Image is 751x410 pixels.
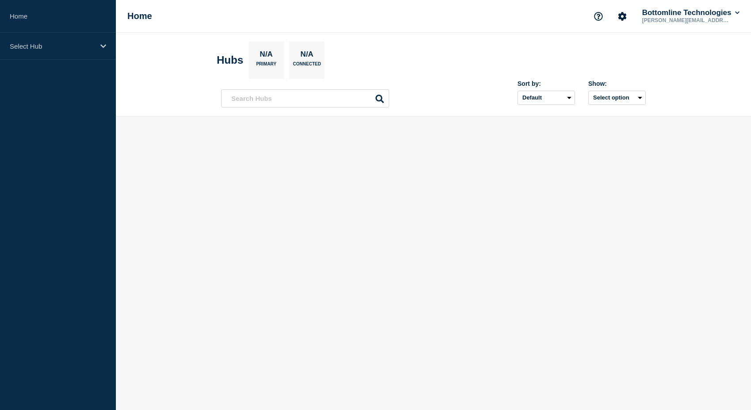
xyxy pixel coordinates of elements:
p: [PERSON_NAME][EMAIL_ADDRESS][PERSON_NAME][DOMAIN_NAME] [640,17,732,23]
select: Sort by [517,91,575,105]
p: Select Hub [10,42,95,50]
p: N/A [297,50,317,61]
div: Show: [588,80,646,87]
p: N/A [257,50,276,61]
p: Primary [256,61,276,71]
h1: Home [127,11,152,21]
p: Connected [293,61,321,71]
input: Search Hubs [221,89,389,107]
button: Account settings [613,7,632,26]
button: Select option [588,91,646,105]
h2: Hubs [217,54,243,66]
div: Sort by: [517,80,575,87]
button: Support [589,7,608,26]
button: Bottomline Technologies [640,8,741,17]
